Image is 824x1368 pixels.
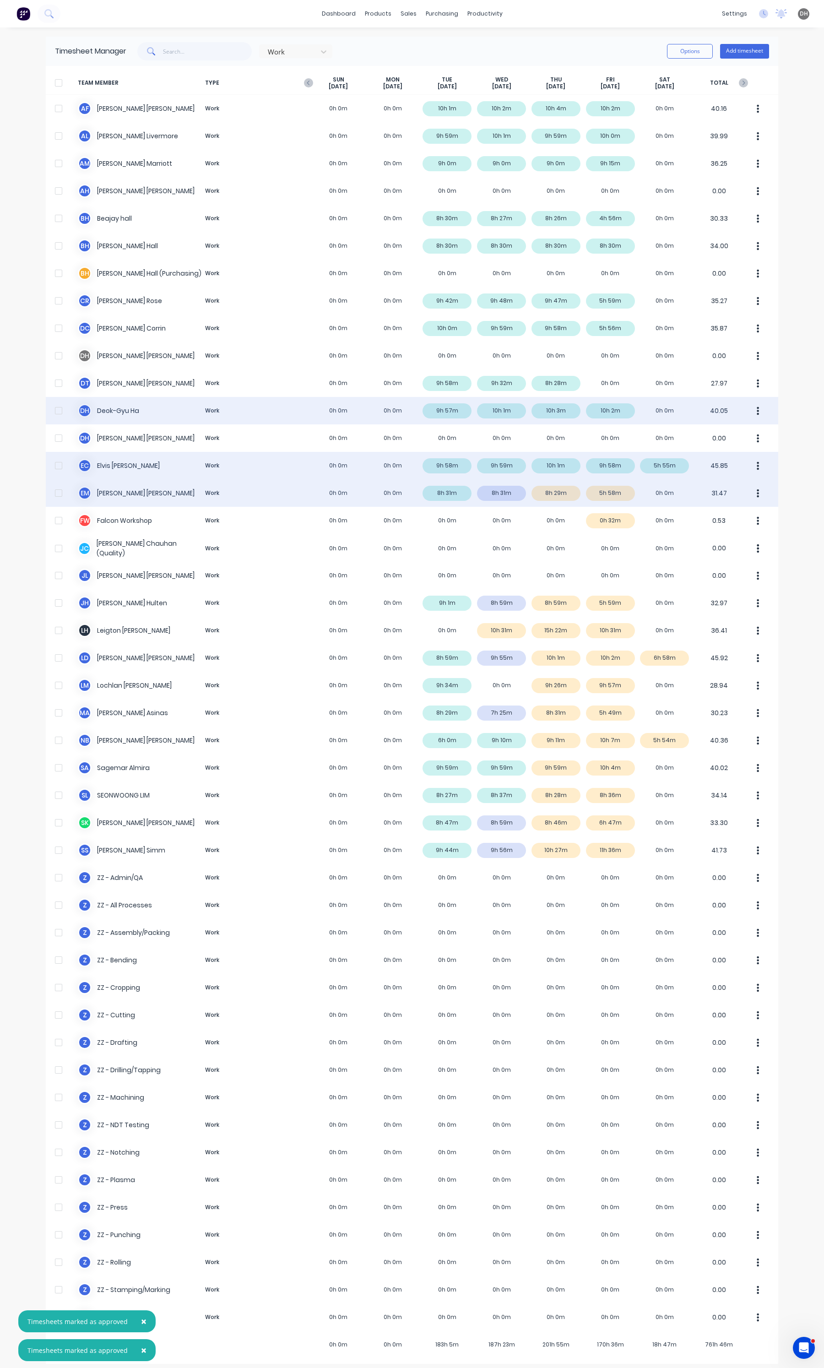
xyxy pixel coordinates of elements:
[386,76,400,83] span: MON
[601,83,620,90] span: [DATE]
[692,1341,746,1349] span: 761h 46m
[360,7,396,21] div: products
[606,76,615,83] span: FRI
[317,7,360,21] a: dashboard
[550,76,562,83] span: THU
[55,46,126,57] div: Timesheet Manager
[78,1341,247,1349] span: TOTAL
[495,76,508,83] span: WED
[329,83,348,90] span: [DATE]
[717,7,752,21] div: settings
[442,76,452,83] span: TUE
[463,7,507,21] div: productivity
[141,1344,146,1357] span: ×
[438,83,457,90] span: [DATE]
[333,76,344,83] span: SUN
[638,1341,692,1349] span: 18h 47m
[132,1339,156,1361] button: Close
[163,42,252,60] input: Search...
[793,1337,815,1359] iframe: Intercom live chat
[720,44,769,59] button: Add timesheet
[659,76,670,83] span: SAT
[474,1341,529,1349] span: 187h 23m
[396,7,421,21] div: sales
[16,7,30,21] img: Factory
[692,76,746,90] span: TOTAL
[383,83,402,90] span: [DATE]
[78,76,201,90] span: TEAM MEMBER
[583,1341,638,1349] span: 170h 36m
[655,83,674,90] span: [DATE]
[420,1341,475,1349] span: 183h 5m
[421,7,463,21] div: purchasing
[311,1341,366,1349] span: 0h 0m
[141,1315,146,1328] span: ×
[492,83,511,90] span: [DATE]
[27,1317,128,1326] div: Timesheets marked as approved
[201,76,311,90] span: TYPE
[132,1310,156,1332] button: Close
[529,1341,583,1349] span: 201h 55m
[800,10,808,18] span: DH
[27,1346,128,1355] div: Timesheets marked as approved
[667,44,713,59] button: Options
[366,1341,420,1349] span: 0h 0m
[546,83,565,90] span: [DATE]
